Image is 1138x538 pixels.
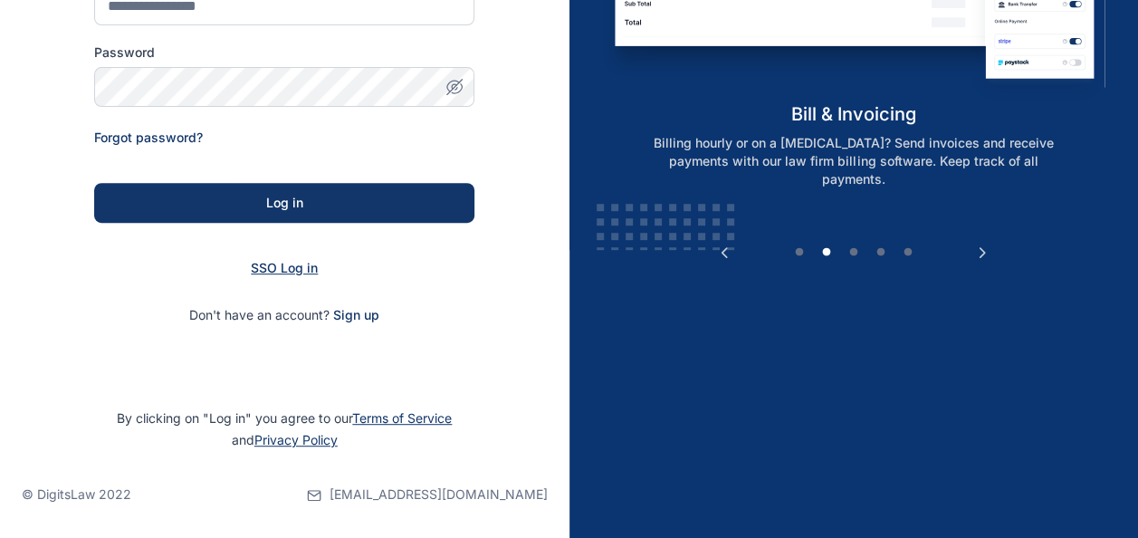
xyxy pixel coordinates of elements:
[22,485,131,504] p: © DigitsLaw 2022
[352,410,452,426] a: Terms of Service
[622,134,1085,188] p: Billing hourly or on a [MEDICAL_DATA]? Send invoices and receive payments with our law firm billi...
[818,244,836,262] button: 2
[790,244,808,262] button: 1
[899,244,917,262] button: 5
[845,244,863,262] button: 3
[123,194,445,212] div: Log in
[715,244,733,262] button: Previous
[232,432,338,447] span: and
[602,101,1105,127] h5: bill & invoicing
[973,244,991,262] button: Next
[94,306,474,324] p: Don't have an account?
[333,307,379,322] a: Sign up
[94,43,474,62] label: Password
[307,451,548,538] a: [EMAIL_ADDRESS][DOMAIN_NAME]
[94,183,474,223] button: Log in
[330,485,548,504] span: [EMAIL_ADDRESS][DOMAIN_NAME]
[94,130,203,145] a: Forgot password?
[333,306,379,324] span: Sign up
[872,244,890,262] button: 4
[251,260,318,275] a: SSO Log in
[254,432,338,447] a: Privacy Policy
[22,408,548,451] p: By clicking on "Log in" you agree to our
